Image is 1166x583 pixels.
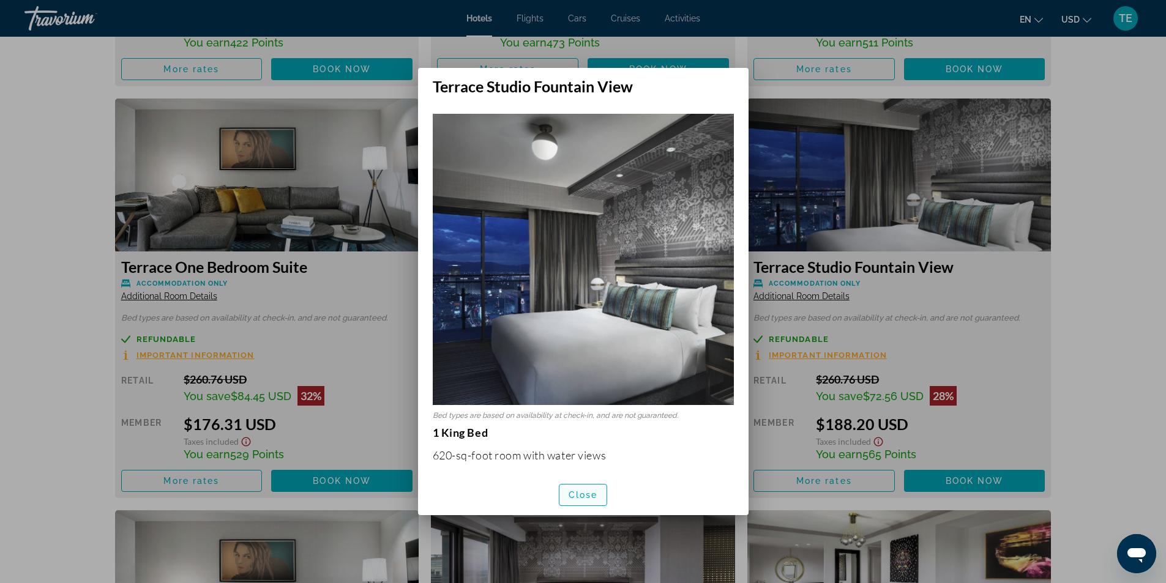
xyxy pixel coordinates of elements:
iframe: Button to launch messaging window [1117,534,1156,573]
img: 5a8c1e10-6377-4afe-a1ff-1a05cc08a033.jpeg [433,114,734,405]
button: Close [559,484,608,506]
strong: 1 King Bed [433,426,488,439]
h2: Terrace Studio Fountain View [418,68,749,95]
p: Bed types are based on availability at check-in, and are not guaranteed. [433,411,734,420]
p: 620-sq-foot room with water views [433,448,734,462]
span: Close [569,490,598,500]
